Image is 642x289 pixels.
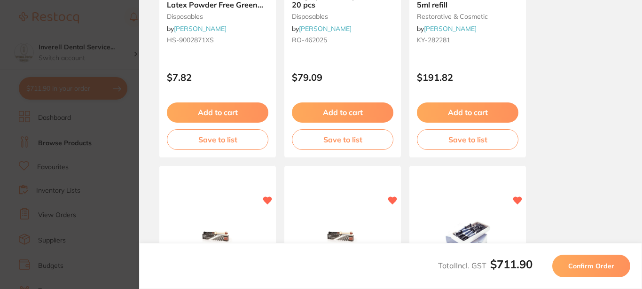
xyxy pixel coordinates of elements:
button: Save to list [417,129,518,150]
span: by [417,24,477,33]
button: Save to list [167,129,268,150]
a: [PERSON_NAME] [174,24,227,33]
small: KY-282281 [417,36,518,44]
small: disposables [167,13,268,20]
img: WAVE A3 Syringe 1g x 10 [437,215,498,262]
b: $711.90 [490,257,532,271]
p: $7.82 [167,72,268,83]
p: $191.82 [417,72,518,83]
span: by [292,24,352,33]
small: disposables [292,13,393,20]
a: [PERSON_NAME] [424,24,477,33]
img: GAENIAL POSTERIOR Syringe P-A3 1 x 2.7ml (4.7g) [312,215,373,262]
span: by [167,24,227,33]
button: Add to cart [167,102,268,122]
button: Add to cart [417,102,518,122]
button: Save to list [292,129,393,150]
p: $79.09 [292,72,393,83]
button: Add to cart [292,102,393,122]
small: RO-462025 [292,36,393,44]
button: Confirm Order [552,255,630,277]
small: HS-9002871XS [167,36,268,44]
small: restorative & cosmetic [417,13,518,20]
span: Confirm Order [568,262,614,270]
img: GAENIAL POSTERIOR Syringe P-A2 1 x 2.7ml (4.7g) [187,215,248,262]
span: Total Incl. GST [438,261,532,270]
a: [PERSON_NAME] [299,24,352,33]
